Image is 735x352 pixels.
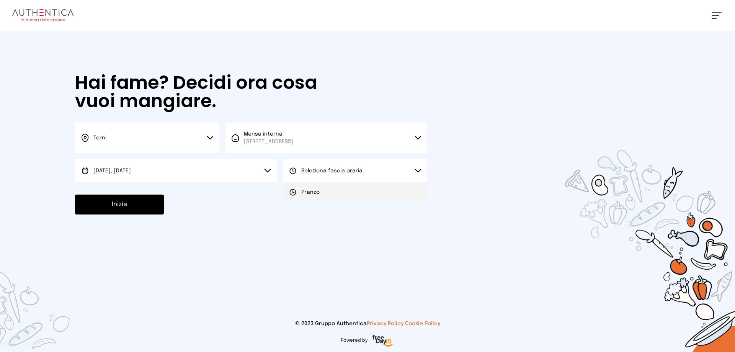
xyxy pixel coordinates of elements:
a: Cookie Policy [405,321,440,326]
span: Seleziona fascia oraria [301,168,363,174]
a: Privacy Policy [367,321,403,326]
button: Inizia [75,195,164,214]
span: Pranzo [301,188,320,196]
p: © 2023 Gruppo Authentica [12,320,723,327]
span: Powered by [341,337,367,344]
button: Seleziona fascia oraria [283,159,427,182]
img: logo-freeday.3e08031.png [371,334,395,349]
